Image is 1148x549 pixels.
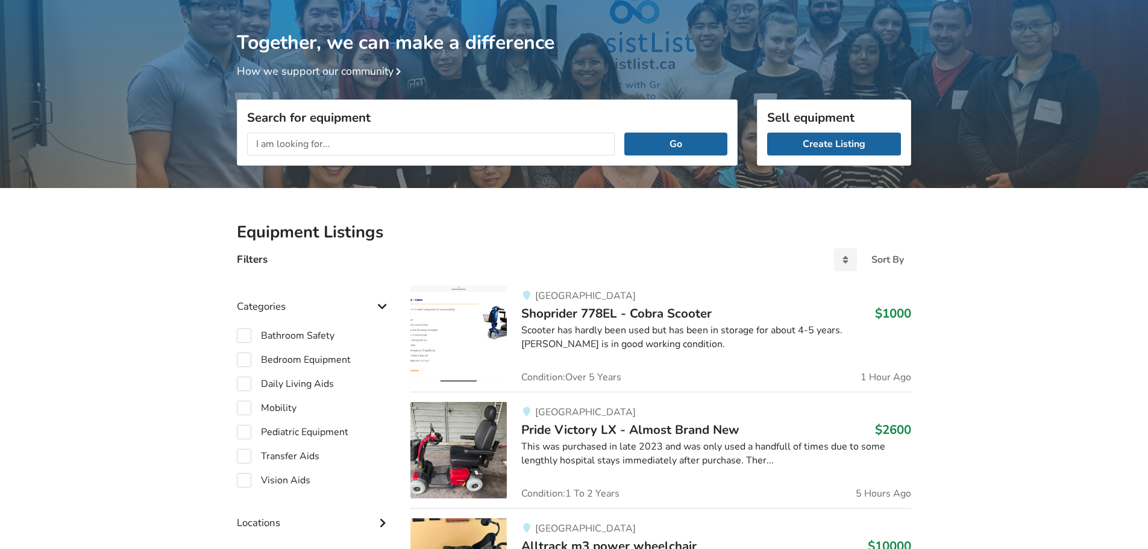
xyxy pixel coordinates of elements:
h3: $2600 [875,422,911,438]
span: Pride Victory LX - Almost Brand New [521,421,739,438]
span: [GEOGRAPHIC_DATA] [535,406,636,419]
label: Mobility [237,401,296,415]
label: Vision Aids [237,473,310,488]
a: Create Listing [767,133,901,155]
label: Pediatric Equipment [237,425,348,439]
a: mobility-pride victory lx - almost brand new[GEOGRAPHIC_DATA]Pride Victory LX - Almost Brand New$... [410,392,911,508]
span: [GEOGRAPHIC_DATA] [535,289,636,303]
input: I am looking for... [247,133,615,155]
label: Bedroom Equipment [237,353,351,367]
span: 5 Hours Ago [856,489,911,498]
a: How we support our community [237,64,406,78]
div: Sort By [871,255,904,265]
span: Condition: 1 To 2 Years [521,489,619,498]
img: mobility-shoprider 778el - cobra scooter [410,286,507,382]
img: mobility-pride victory lx - almost brand new [410,402,507,498]
div: Categories [237,276,391,319]
h2: Equipment Listings [237,222,911,243]
span: [GEOGRAPHIC_DATA] [535,522,636,535]
h3: $1000 [875,306,911,321]
h4: Filters [237,253,268,266]
label: Bathroom Safety [237,328,334,343]
label: Daily Living Aids [237,377,334,391]
label: Transfer Aids [237,449,319,463]
h3: Sell equipment [767,110,901,125]
div: This was purchased in late 2023 and was only used a handfull of times due to some lengthly hospit... [521,440,911,468]
span: Condition: Over 5 Years [521,372,621,382]
h3: Search for equipment [247,110,727,125]
div: Scooter has hardly been used but has been in storage for about 4-5 years. [PERSON_NAME] is in goo... [521,324,911,351]
a: mobility-shoprider 778el - cobra scooter[GEOGRAPHIC_DATA]Shoprider 778EL - Cobra Scooter$1000Scoo... [410,286,911,392]
button: Go [624,133,727,155]
span: Shoprider 778EL - Cobra Scooter [521,305,712,322]
span: 1 Hour Ago [861,372,911,382]
div: Locations [237,492,391,535]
